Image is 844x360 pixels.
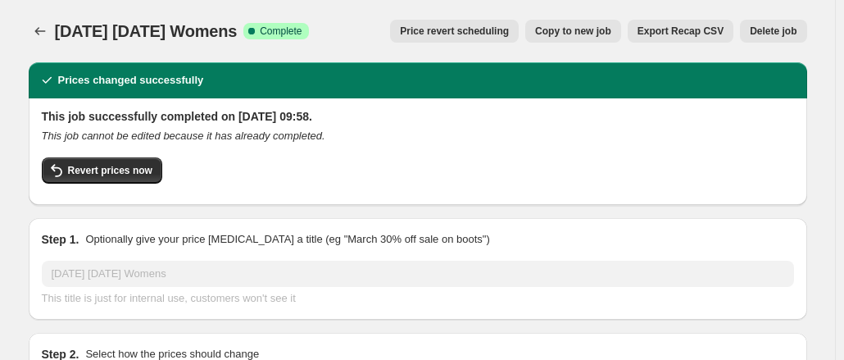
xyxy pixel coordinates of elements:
[42,108,794,125] h2: This job successfully completed on [DATE] 09:58.
[42,157,162,184] button: Revert prices now
[55,22,238,40] span: [DATE] [DATE] Womens
[400,25,509,38] span: Price revert scheduling
[85,231,489,248] p: Optionally give your price [MEDICAL_DATA] a title (eg "March 30% off sale on boots")
[750,25,796,38] span: Delete job
[58,72,204,89] h2: Prices changed successfully
[29,20,52,43] button: Price change jobs
[42,130,325,142] i: This job cannot be edited because it has already completed.
[260,25,302,38] span: Complete
[740,20,806,43] button: Delete job
[535,25,611,38] span: Copy to new job
[390,20,519,43] button: Price revert scheduling
[42,231,79,248] h2: Step 1.
[638,25,724,38] span: Export Recap CSV
[42,261,794,287] input: 30% off holiday sale
[42,292,296,304] span: This title is just for internal use, customers won't see it
[628,20,733,43] button: Export Recap CSV
[525,20,621,43] button: Copy to new job
[68,164,152,177] span: Revert prices now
